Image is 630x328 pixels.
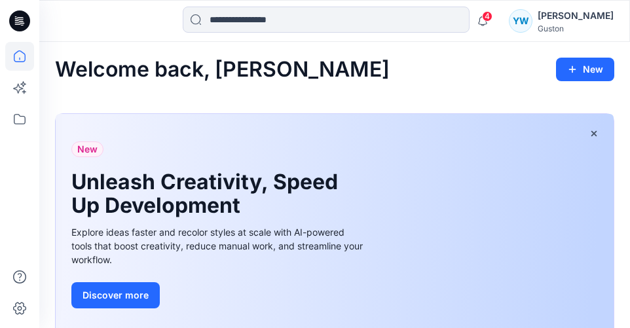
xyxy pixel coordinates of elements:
[538,8,614,24] div: [PERSON_NAME]
[71,282,160,308] button: Discover more
[71,225,366,266] div: Explore ideas faster and recolor styles at scale with AI-powered tools that boost creativity, red...
[556,58,614,81] button: New
[77,141,98,157] span: New
[71,282,366,308] a: Discover more
[482,11,492,22] span: 4
[509,9,532,33] div: YW
[71,170,346,217] h1: Unleash Creativity, Speed Up Development
[55,58,390,82] h2: Welcome back, [PERSON_NAME]
[538,24,614,33] div: Guston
